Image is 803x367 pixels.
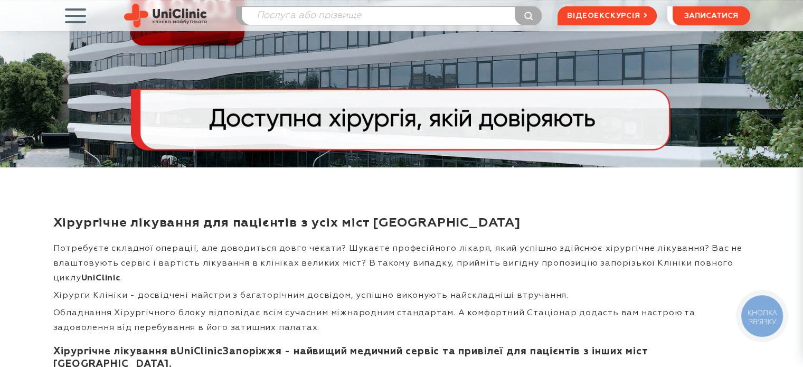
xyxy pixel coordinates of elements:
[242,7,542,25] input: Послуга або прізвище
[673,6,750,25] button: записатися
[124,4,207,27] img: Uniclinic
[177,346,222,356] strong: UniClinic
[53,241,750,286] p: Потребуєте складної операції, але доводиться довго чекати? Шукаєте професійного лікаря, який успі...
[567,7,640,25] span: відеоекскурсія
[81,274,120,283] strong: UniClinic
[684,12,738,20] span: записатися
[53,306,750,335] p: Обладнання Хірургічного блоку відповідає всім сучасним міжнародним стандартам. А комфортний Стаці...
[53,288,750,303] p: Хірурги Клініки - досвідчені майстри з багаторічним досвідом, успішно виконують найскладніші втру...
[748,307,777,326] span: КНОПКА ЗВ'ЯЗКУ
[53,215,750,231] h1: Хірургічне лікування для пацієнтів з усіх міст [GEOGRAPHIC_DATA]
[558,6,656,25] a: відеоекскурсія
